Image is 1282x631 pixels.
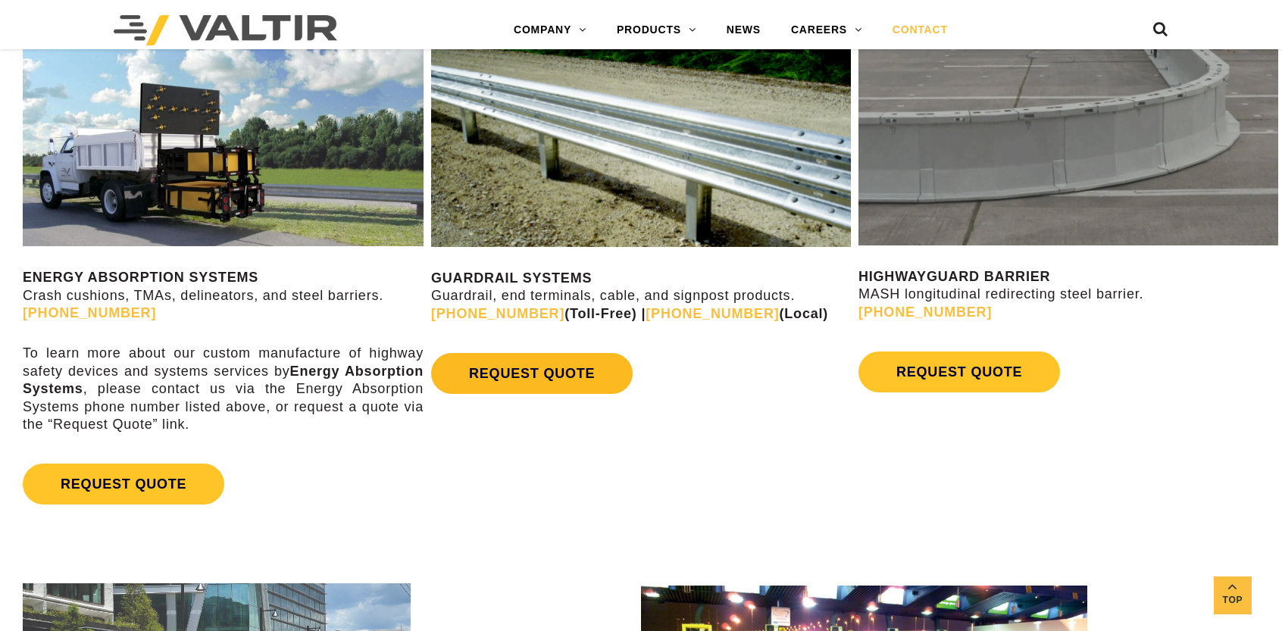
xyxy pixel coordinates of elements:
[858,351,1060,392] a: REQUEST QUOTE
[711,15,776,45] a: NEWS
[431,306,564,321] a: [PHONE_NUMBER]
[114,15,337,45] img: Valtir
[776,15,877,45] a: CAREERS
[23,345,424,433] p: To learn more about our custom manufacture of highway safety devices and systems services by , pl...
[1214,592,1252,609] span: Top
[1214,576,1252,614] a: Top
[858,269,1050,284] strong: HIGHWAYGUARD BARRIER
[858,305,992,320] a: [PHONE_NUMBER]
[646,306,779,321] a: [PHONE_NUMBER]
[431,36,851,246] img: Guardrail Contact Us Page Image
[858,268,1278,321] p: MASH longitudinal redirecting steel barrier.
[431,353,633,394] a: REQUEST QUOTE
[431,306,828,321] strong: (Toll-Free) | (Local)
[23,269,424,322] p: Crash cushions, TMAs, delineators, and steel barriers.
[877,15,963,45] a: CONTACT
[431,270,851,323] p: Guardrail, end terminals, cable, and signpost products.
[23,464,224,504] a: REQUEST QUOTE
[431,270,592,286] strong: GUARDRAIL SYSTEMS
[602,15,711,45] a: PRODUCTS
[23,305,156,320] a: [PHONE_NUMBER]
[23,270,258,285] strong: ENERGY ABSORPTION SYSTEMS
[499,15,602,45] a: COMPANY
[23,36,424,246] img: SS180M Contact Us Page Image
[858,36,1278,245] img: Radius-Barrier-Section-Highwayguard3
